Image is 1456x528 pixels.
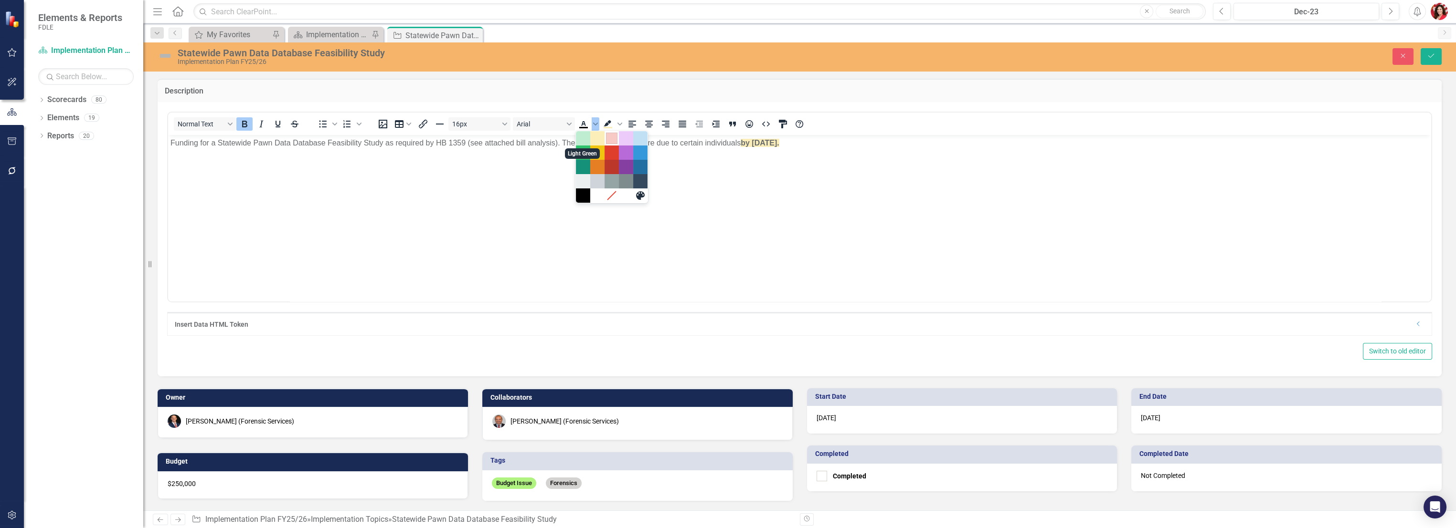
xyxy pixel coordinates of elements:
a: Scorecards [47,94,86,105]
div: » » [191,514,792,525]
a: My Favorites [191,29,270,41]
button: Help [791,117,808,131]
a: Elements [47,113,79,124]
button: Search [1156,5,1203,18]
button: Increase indent [708,117,724,131]
img: Chris Carney [492,414,506,428]
h3: Completed Date [1139,450,1437,457]
div: Remove color [605,188,619,203]
a: Reports [47,131,74,142]
div: Light Green [576,131,590,145]
div: [PERSON_NAME] (Forensic Services) [186,416,294,426]
h3: Start Date [815,393,1113,400]
div: Orange [590,160,605,174]
div: White [590,188,605,203]
div: Light Blue [633,131,648,145]
button: Table [392,117,414,131]
div: 19 [84,114,99,122]
input: Search ClearPoint... [193,3,1206,20]
div: Black [576,188,590,203]
div: Dark Red [605,160,619,174]
span: 16px [452,120,499,128]
button: Italic [253,117,269,131]
button: Custom color [633,188,648,203]
div: 20 [79,132,94,140]
a: Implementation Plan FY25/26 [290,29,369,41]
span: Budget Issue [492,477,536,489]
div: Implementation Plan FY25/26 [178,58,890,65]
span: $250,000 [168,480,196,487]
button: CSS Editor [775,117,791,131]
div: Light Purple [619,131,633,145]
button: Font size 16px [448,117,510,131]
button: Justify [674,117,691,131]
button: Align right [658,117,674,131]
h3: Tags [490,457,788,464]
small: FDLE [38,23,122,31]
img: Not Defined [158,48,173,63]
button: Emojis [741,117,757,131]
button: Strikethrough [287,117,303,131]
h3: Budget [166,458,463,465]
button: Block Normal Text [174,117,236,131]
button: Align center [641,117,657,131]
a: Implementation Plan FY25/26 [38,45,134,56]
div: Dark Gray [619,174,633,188]
span: Search [1169,7,1190,15]
div: [PERSON_NAME] (Forensic Services) [510,416,619,426]
div: Light Red [606,133,617,144]
div: Implementation Plan FY25/26 [306,29,369,41]
a: Implementation Topics [311,515,388,524]
button: Blockquote [724,117,741,131]
img: Jason Bundy [168,414,181,428]
div: Dark Purple [619,160,633,174]
button: Decrease indent [691,117,707,131]
img: Caitlin Dawkins [1431,3,1448,20]
span: Arial [517,120,563,128]
div: Statewide Pawn Data Database Feasibility Study [392,515,557,524]
div: Bullet list [315,117,339,131]
div: Light Gray [576,174,590,188]
div: Red [605,145,619,160]
div: Dark Turquoise [576,160,590,174]
button: Underline [270,117,286,131]
span: Elements & Reports [38,12,122,23]
div: Navy Blue [633,174,648,188]
div: Numbered list [339,117,363,131]
input: Search Below... [38,68,134,85]
h3: Owner [166,394,463,401]
div: Statewide Pawn Data Database Feasibility Study [178,48,890,58]
div: Background color Light Yellow [600,117,624,131]
button: Bold [236,117,253,131]
button: Insert/edit link [415,117,431,131]
button: Switch to old editor [1363,343,1432,360]
iframe: Rich Text Area [168,135,1431,301]
button: HTML Editor [758,117,774,131]
img: ClearPoint Strategy [5,11,21,28]
div: Medium Gray [590,174,605,188]
div: Dec-23 [1237,6,1376,18]
div: Green [576,145,590,160]
div: Gray [605,174,619,188]
h3: Description [165,87,1435,95]
div: Open Intercom Messenger [1424,496,1446,518]
button: Horizontal line [432,117,448,131]
div: Dark Blue [633,160,648,174]
h3: Completed [815,450,1113,457]
span: Forensics [546,477,582,489]
div: 80 [91,96,106,104]
div: Text color Black [575,117,599,131]
span: [DATE] [817,414,836,422]
div: Not Completed [1131,464,1442,491]
div: Statewide Pawn Data Database Feasibility Study [405,30,480,41]
button: Insert image [375,117,391,131]
div: My Favorites [207,29,270,41]
h3: Collaborators [490,394,788,401]
span: [DATE] [1141,414,1160,422]
h3: End Date [1139,393,1437,400]
div: Insert Data HTML Token [175,320,1410,329]
span: Normal Text [178,120,224,128]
